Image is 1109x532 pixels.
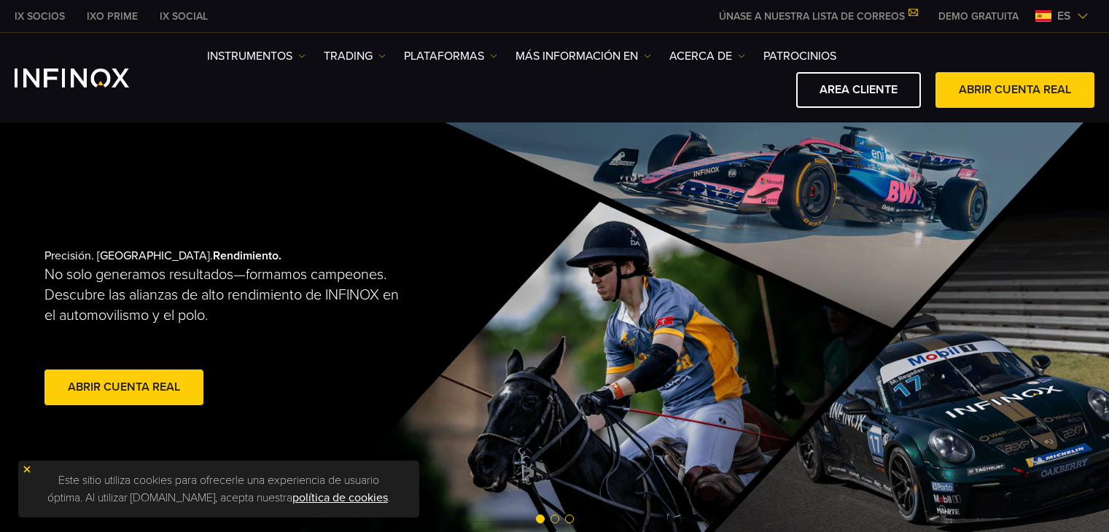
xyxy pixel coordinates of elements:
strong: Rendimiento. [213,249,281,263]
a: ABRIR CUENTA REAL [935,72,1094,108]
span: Go to slide 1 [536,515,545,523]
a: ACERCA DE [669,47,745,65]
a: Patrocinios [763,47,836,65]
a: INFINOX MENU [927,9,1030,24]
a: política de cookies [292,490,388,505]
p: No solo generamos resultados—formamos campeones. Descubre las alianzas de alto rendimiento de INF... [44,265,412,326]
a: Más información en [515,47,651,65]
div: Precisión. [GEOGRAPHIC_DATA]. [44,225,504,432]
a: Instrumentos [207,47,306,65]
a: INFINOX [4,9,76,24]
span: Go to slide 3 [565,515,574,523]
a: INFINOX [76,9,149,24]
a: ÚNASE A NUESTRA LISTA DE CORREOS [708,10,927,23]
span: es [1051,7,1077,25]
a: AREA CLIENTE [796,72,921,108]
a: Abrir cuenta real [44,369,203,405]
span: Go to slide 2 [550,515,559,523]
img: yellow close icon [22,464,32,474]
p: Este sitio utiliza cookies para ofrecerle una experiencia de usuario óptima. Al utilizar [DOMAIN_... [26,468,412,510]
a: INFINOX [149,9,219,24]
a: PLATAFORMAS [404,47,497,65]
a: TRADING [324,47,386,65]
a: INFINOX Logo [15,69,163,87]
